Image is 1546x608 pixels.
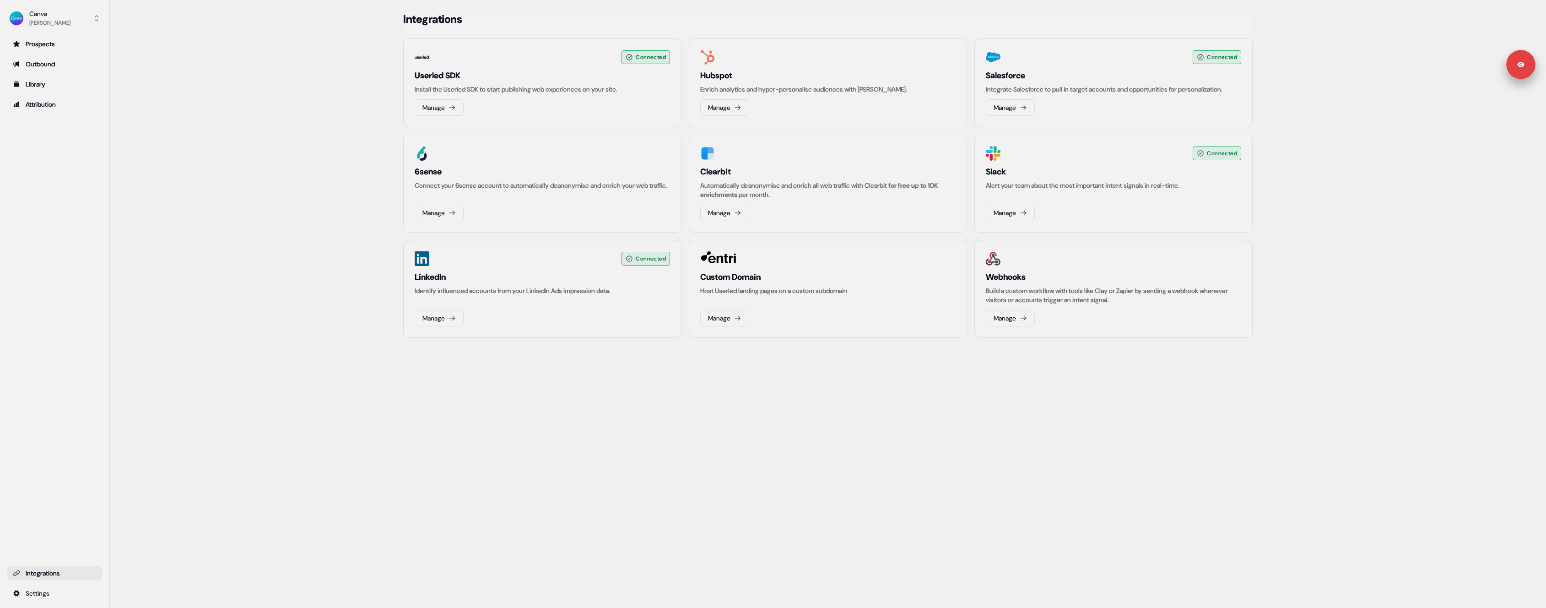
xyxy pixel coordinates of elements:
[986,70,1241,81] h3: Salesforce
[13,39,97,49] div: Prospects
[415,99,464,116] button: Manage
[7,97,102,112] a: Go to attribution
[7,57,102,71] a: Go to outbound experience
[13,589,97,598] div: Settings
[700,70,956,81] h3: Hubspot
[7,7,102,29] button: Canva[PERSON_NAME]
[415,310,464,326] button: Manage
[986,85,1241,94] p: Integrate Salesforce to pull in target accounts and opportunities for personalization.
[7,37,102,51] a: Go to prospects
[13,60,97,69] div: Outbound
[1207,53,1237,62] span: Connected
[636,254,666,263] span: Connected
[415,70,670,81] h3: Userled SDK
[29,9,70,18] div: Canva
[700,85,956,94] p: Enrich analytics and hyper-personalise audiences with [PERSON_NAME].
[700,310,749,326] button: Manage
[700,205,749,221] button: Manage
[13,100,97,109] div: Attribution
[415,205,464,221] button: Manage
[986,271,1241,282] h3: Webhooks
[700,181,956,199] div: Automatically deanonymise and enrich all web traffic with Clearbit per month.
[986,181,1241,190] p: Alert your team about the most important intent signals in real-time.
[986,286,1241,304] p: Build a custom workflow with tools like Clay or Zapier by sending a webhook whenever visitors or ...
[986,310,1035,326] button: Manage
[29,18,70,27] div: [PERSON_NAME]
[415,271,670,282] h3: LinkedIn
[13,80,97,89] div: Library
[415,85,670,94] p: Install the Userled SDK to start publishing web experiences on your site.
[986,166,1241,177] h3: Slack
[700,166,956,177] h3: Clearbit
[415,166,670,177] h3: 6sense
[7,566,102,581] a: Go to integrations
[415,181,670,190] p: Connect your 6sense account to automatically deanonymise and enrich your web traffic.
[700,271,956,282] h3: Custom Domain
[700,99,749,116] button: Manage
[415,286,670,295] p: Identify influenced accounts from your LinkedIn Ads impression data.
[986,205,1035,221] button: Manage
[7,586,102,601] a: Go to integrations
[636,53,666,62] span: Connected
[7,77,102,92] a: Go to templates
[700,286,956,295] p: Host Userled landing pages on a custom subdomain
[1207,149,1237,158] span: Connected
[13,569,97,578] div: Integrations
[403,12,462,26] h3: Integrations
[986,99,1035,116] button: Manage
